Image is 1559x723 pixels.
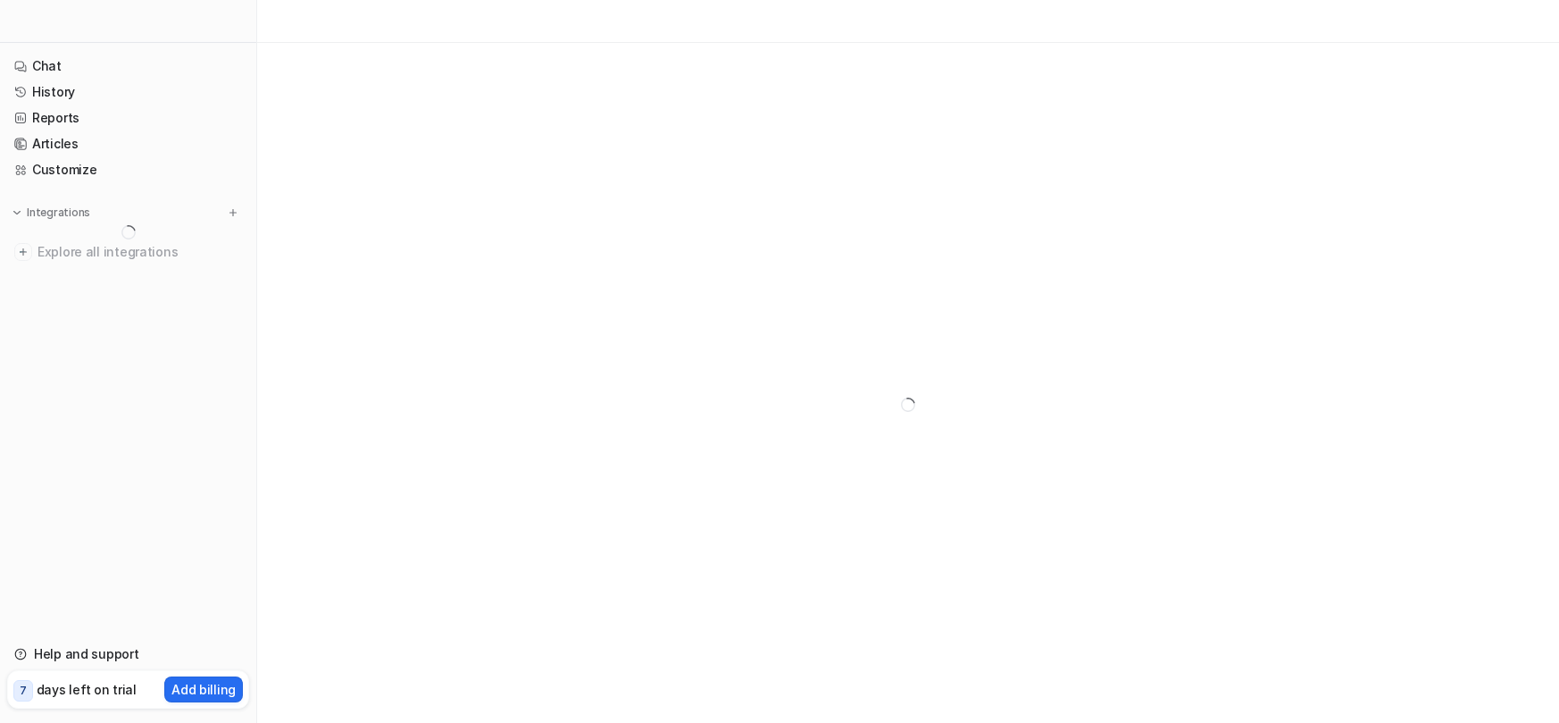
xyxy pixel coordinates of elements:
img: explore all integrations [14,243,32,261]
p: Add billing [171,680,236,699]
a: Articles [7,131,249,156]
span: Explore all integrations [38,238,242,266]
a: Help and support [7,642,249,667]
p: 7 [20,683,27,699]
p: days left on trial [37,680,137,699]
button: Add billing [164,677,243,702]
img: expand menu [11,206,23,219]
a: Explore all integrations [7,240,249,265]
a: History [7,80,249,105]
img: menu_add.svg [227,206,239,219]
button: Integrations [7,204,96,222]
a: Customize [7,157,249,182]
a: Reports [7,105,249,130]
p: Integrations [27,206,90,220]
a: Chat [7,54,249,79]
